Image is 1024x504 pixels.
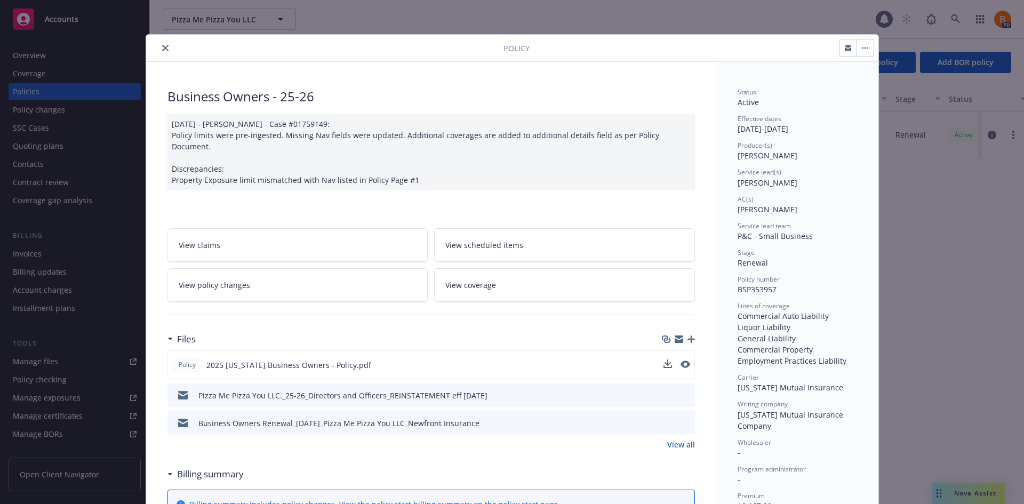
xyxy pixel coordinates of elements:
span: Stage [738,248,755,257]
span: Service lead team [738,221,791,230]
div: [DATE] - [PERSON_NAME] - Case #01759149: Policy limits were pre-ingested. Missing Nav fields were... [167,114,695,190]
div: Liquor Liability [738,322,857,333]
div: Pizza Me Pizza You LLC._25-26_Directors and Officers_REINSTATEMENT eff [DATE] [198,390,487,401]
button: download file [664,390,673,401]
span: Active [738,97,759,107]
button: download file [663,359,672,368]
span: 2025 [US_STATE] Business Owners - Policy.pdf [206,359,371,371]
h3: Files [177,332,196,346]
button: close [159,42,172,54]
span: [US_STATE] Mutual Insurance [738,382,843,393]
button: download file [664,418,673,429]
a: View scheduled items [434,228,695,262]
a: View coverage [434,268,695,302]
span: Program administrator [738,465,806,474]
a: View claims [167,228,428,262]
div: Files [167,332,196,346]
div: Commercial Auto Liability [738,310,857,322]
div: [DATE] - [DATE] [738,114,857,134]
span: AC(s) [738,195,754,204]
span: [PERSON_NAME] [738,204,797,214]
span: [PERSON_NAME] [738,150,797,161]
button: preview file [681,359,690,371]
span: Renewal [738,258,768,268]
span: Carrier [738,373,759,382]
div: General Liability [738,333,857,344]
span: Policy [503,43,530,54]
button: download file [663,359,672,371]
span: [PERSON_NAME] [738,178,797,188]
span: Effective dates [738,114,781,123]
span: Producer(s) [738,141,772,150]
button: preview file [681,361,690,368]
span: [US_STATE] Mutual Insurance Company [738,410,845,431]
span: Premium [738,491,765,500]
span: - [738,447,740,458]
span: Writing company [738,399,788,409]
button: preview file [681,390,691,401]
h3: Billing summary [177,467,244,481]
div: Commercial Property [738,344,857,355]
span: Policy number [738,275,780,284]
span: Policy [177,360,198,370]
button: preview file [681,418,691,429]
div: Billing summary [167,467,244,481]
span: View coverage [445,279,496,291]
span: View scheduled items [445,239,523,251]
a: View all [667,439,695,450]
div: Business Owners - 25-26 [167,87,695,106]
div: Employment Practices Liability [738,355,857,366]
span: Lines of coverage [738,301,790,310]
span: Status [738,87,756,97]
span: - [738,474,740,484]
span: Wholesaler [738,438,771,447]
div: Business Owners Renewal_[DATE]_Pizza Me Pizza You LLC_Newfront Insurance [198,418,479,429]
span: P&C - Small Business [738,231,813,241]
span: Service lead(s) [738,167,781,177]
a: View policy changes [167,268,428,302]
span: View claims [179,239,220,251]
span: BSP353957 [738,284,777,294]
span: View policy changes [179,279,250,291]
